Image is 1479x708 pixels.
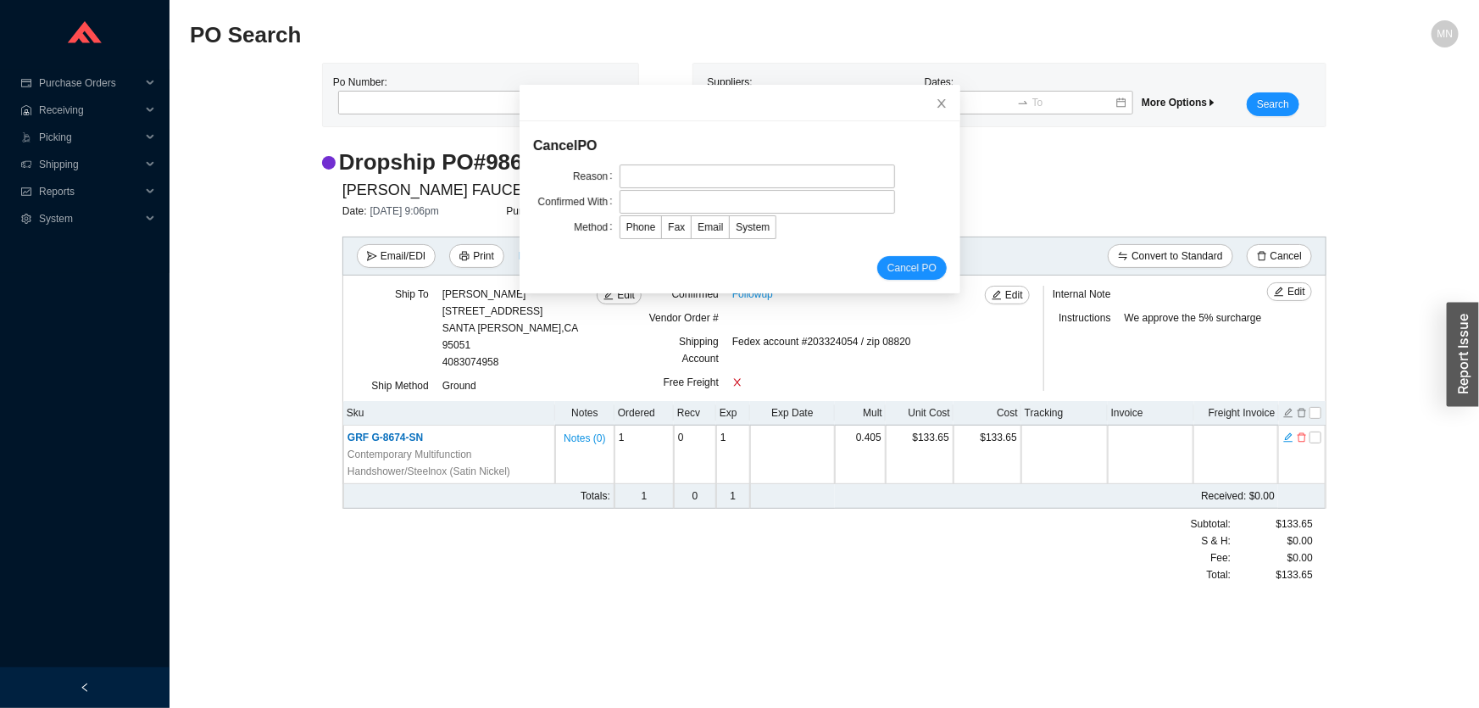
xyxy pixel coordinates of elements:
[668,221,685,233] span: Fax
[395,288,429,300] span: Ship To
[1108,401,1194,426] th: Invoice
[381,248,425,265] span: Email/EDI
[614,426,674,484] td: 1
[876,256,946,280] button: Cancel PO
[1287,283,1305,300] span: Edit
[1053,288,1111,300] span: Internal Note
[954,401,1021,426] th: Cost
[348,432,423,443] span: GRF G-8674-SN
[931,94,1014,111] input: From
[649,312,719,324] span: Vendor Order #
[581,490,610,502] span: Totals:
[985,286,1030,304] button: editEdit
[1247,92,1299,116] button: Search
[1282,430,1294,442] button: edit
[348,446,551,480] span: Contemporary Multifunction Handshower/Steelnox (Satin Nickel)
[342,205,370,217] span: Date:
[20,78,32,88] span: credit-card
[1210,549,1231,566] span: Fee :
[347,404,552,421] div: Sku
[1282,405,1294,417] button: edit
[887,259,936,276] span: Cancel PO
[1296,430,1308,442] button: delete
[473,248,494,265] span: Print
[1032,94,1115,111] input: To
[442,286,598,371] div: 4083074958
[1267,282,1312,301] button: editEdit
[555,401,614,426] th: Notes
[1247,244,1312,268] button: deleteCancel
[732,286,773,303] a: Followup
[703,74,920,116] div: Suppliers:
[367,251,377,263] span: send
[992,290,1002,302] span: edit
[1207,566,1232,583] span: Total:
[1017,97,1029,109] span: to
[572,164,619,188] label: Reason
[1191,516,1231,532] span: Subtotal:
[339,148,559,177] h2: Dropship PO # 986130
[736,221,770,233] span: System
[574,215,619,239] label: Method
[1118,251,1128,263] span: swap
[1437,20,1454,47] span: MN
[342,177,542,203] span: [PERSON_NAME] FAUCETS
[674,484,716,509] td: 0
[333,74,554,116] div: Po Number:
[442,286,598,354] div: [PERSON_NAME] [STREET_ADDRESS] SANTA [PERSON_NAME] , CA 95051
[732,377,742,387] span: close
[617,287,635,304] span: Edit
[920,74,1137,116] div: Dates:
[519,248,560,265] span: Notes ( 4 )
[1270,248,1302,265] span: Cancel
[370,205,439,217] span: [DATE] 9:06pm
[1297,432,1307,443] span: delete
[674,426,716,484] td: 0
[190,20,1142,50] h2: PO Search
[716,484,750,509] td: 1
[1201,490,1246,502] span: Received:
[1059,312,1110,324] span: Instructions
[679,336,719,365] span: Shipping Account
[1207,98,1217,108] span: caret-right
[39,124,141,151] span: Picking
[80,683,90,693] span: left
[563,429,606,441] button: Notes (0)
[537,190,619,214] label: Confirmed With
[442,380,476,392] span: Ground
[1108,244,1232,268] button: swapConvert to Standard
[1257,96,1289,113] span: Search
[835,401,886,426] th: Mult
[1194,401,1279,426] th: Freight Invoice
[626,221,655,233] span: Phone
[597,286,642,304] button: editEdit
[716,426,750,484] td: 1
[1021,401,1108,426] th: Tracking
[923,85,960,122] button: Close
[1231,566,1313,583] div: $133.65
[750,401,835,426] th: Exp Date
[459,251,470,263] span: printer
[39,151,141,178] span: Shipping
[886,426,954,484] td: $133.65
[449,244,504,268] button: printerPrint
[886,401,954,426] th: Unit Cost
[1017,97,1029,109] span: swap-right
[1257,251,1267,263] span: delete
[614,484,674,509] td: 1
[39,97,141,124] span: Receiving
[954,426,1021,484] td: $133.65
[39,205,141,232] span: System
[371,380,428,392] span: Ship Method
[1296,405,1308,417] button: delete
[1202,532,1232,549] span: S & H:
[936,98,948,109] span: close
[506,205,573,217] span: Purchase rep:
[1287,549,1313,566] span: $0.00
[603,290,614,302] span: edit
[1005,287,1023,304] span: Edit
[518,247,561,259] button: Notes (4)
[1283,432,1293,443] span: edit
[1125,309,1265,333] div: We approve the 5% surcharge
[674,401,716,426] th: Recv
